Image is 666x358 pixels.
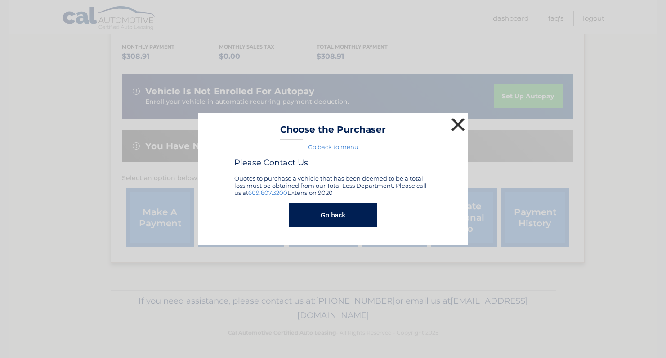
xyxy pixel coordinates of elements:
[449,115,467,133] button: ×
[248,189,287,196] a: 609.807.3200
[280,124,386,140] h3: Choose the Purchaser
[234,158,432,168] h4: Please Contact Us
[289,203,377,227] button: Go back
[234,158,432,196] div: Quotes to purchase a vehicle that has been deemed to be a total loss must be obtained from our To...
[308,143,358,150] a: Go back to menu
